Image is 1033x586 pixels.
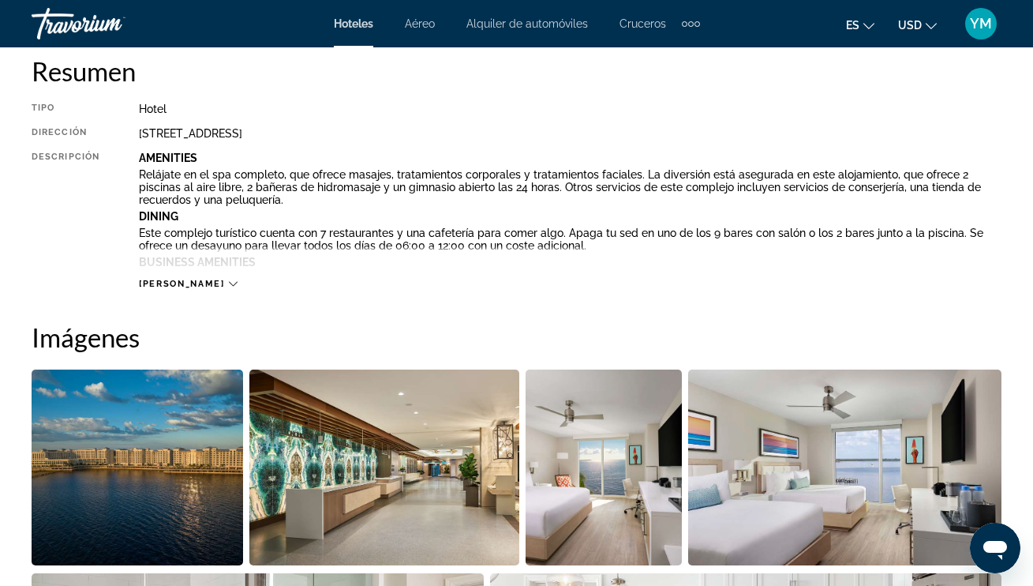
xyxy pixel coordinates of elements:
a: Hoteles [334,17,373,30]
a: Aéreo [405,17,435,30]
button: Extra navigation items [682,11,700,36]
button: User Menu [960,7,1001,40]
p: Relájate en el spa completo, que ofrece masajes, tratamientos corporales y tratamientos faciales.... [139,168,1001,206]
a: Travorium [32,3,189,44]
button: Open full-screen image slider [32,369,243,566]
div: Descripción [32,152,99,270]
button: Change currency [898,13,937,36]
b: Dining [139,210,178,223]
span: es [846,19,859,32]
button: Open full-screen image slider [688,369,1002,566]
b: Amenities [139,152,197,164]
span: [PERSON_NAME] [139,279,224,289]
button: [PERSON_NAME] [139,278,237,290]
button: Change language [846,13,874,36]
a: Cruceros [619,17,666,30]
div: Dirección [32,127,99,140]
h2: Imágenes [32,321,1001,353]
div: Tipo [32,103,99,115]
div: Hotel [139,103,1001,115]
div: [STREET_ADDRESS] [139,127,1001,140]
button: Open full-screen image slider [526,369,682,566]
iframe: Botón para iniciar la ventana de mensajería [970,523,1020,573]
h2: Resumen [32,55,1001,87]
span: USD [898,19,922,32]
span: YM [970,16,992,32]
a: Alquiler de automóviles [466,17,588,30]
p: Este complejo turístico cuenta con 7 restaurantes y una cafetería para comer algo. Apaga tu sed e... [139,227,1001,252]
button: Open full-screen image slider [249,369,520,566]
